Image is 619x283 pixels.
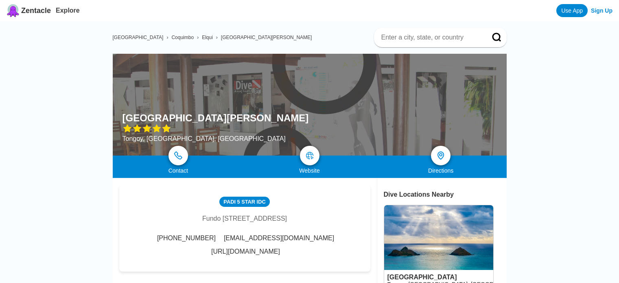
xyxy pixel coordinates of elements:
a: [GEOGRAPHIC_DATA] [113,35,164,40]
div: Directions [375,167,507,174]
span: › [216,35,218,40]
img: map [306,151,314,160]
a: map [300,146,319,165]
a: Explore [56,7,80,14]
a: Coquimbo [171,35,194,40]
div: Tongoy, [GEOGRAPHIC_DATA], [GEOGRAPHIC_DATA] [122,135,309,143]
div: Website [244,167,375,174]
a: Elqui [202,35,213,40]
input: Enter a city, state, or country [381,33,481,42]
div: Contact [113,167,244,174]
span: › [197,35,199,40]
span: [PHONE_NUMBER] [157,235,216,242]
a: [GEOGRAPHIC_DATA][PERSON_NAME] [221,35,312,40]
img: directions [436,151,446,160]
a: directions [431,146,451,165]
div: Dive Locations Nearby [384,191,507,198]
span: › [166,35,168,40]
div: PADI 5 Star IDC [219,197,269,207]
a: Sign Up [591,7,612,14]
span: Zentacle [21,7,51,15]
a: [URL][DOMAIN_NAME] [211,248,280,255]
div: Fundo [STREET_ADDRESS] [202,215,287,222]
img: phone [174,151,182,160]
img: Zentacle logo [7,4,20,17]
a: Zentacle logoZentacle [7,4,51,17]
a: Use App [556,4,588,17]
h1: [GEOGRAPHIC_DATA][PERSON_NAME] [122,112,309,124]
span: [EMAIL_ADDRESS][DOMAIN_NAME] [224,235,334,242]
